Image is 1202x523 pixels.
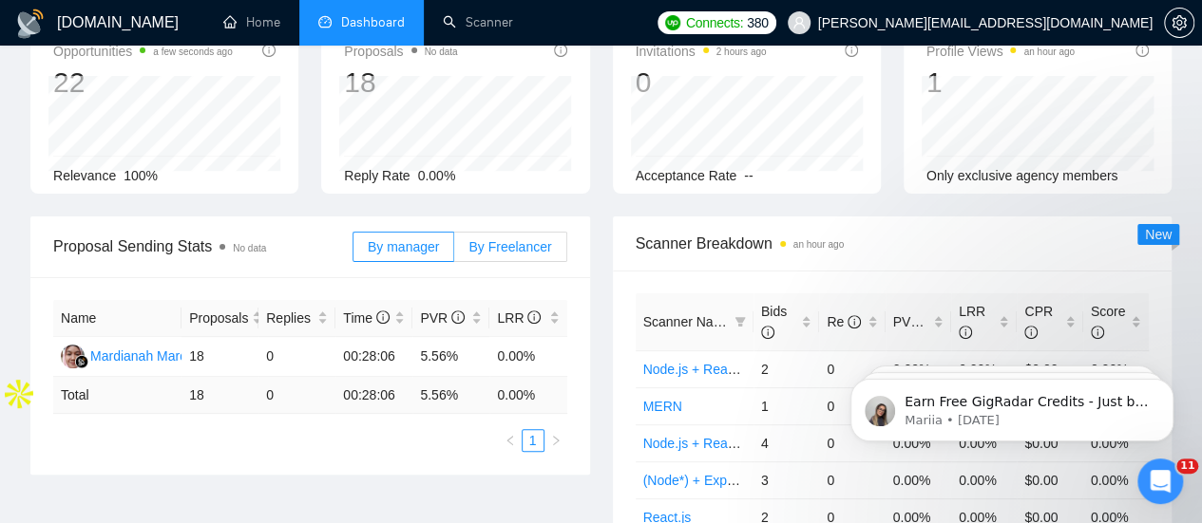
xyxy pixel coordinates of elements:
span: Connects: [686,12,743,33]
span: PVR [893,314,938,329]
div: 22 [53,65,233,101]
span: 380 [747,12,768,33]
span: PVR [420,310,465,326]
span: info-circle [848,315,861,328]
button: setting [1164,8,1194,38]
a: Node.js + React.js (Expert) [643,436,803,451]
span: info-circle [376,310,390,324]
iframe: Intercom live chat [1137,458,1183,504]
span: info-circle [262,44,276,57]
span: info-circle [527,310,541,324]
span: filter [731,308,750,336]
td: 2 [754,350,819,387]
span: -- [744,168,753,183]
span: Acceptance Rate [636,168,737,183]
th: Proposals [181,300,258,337]
a: homeHome [223,14,280,30]
td: 5.56% [412,337,489,377]
span: Only exclusive agency members [926,168,1118,183]
td: 0 [258,337,335,377]
a: MMMardianah Mardianah [61,347,219,363]
span: Profile Views [926,40,1075,63]
span: Proposals [344,40,457,63]
li: Previous Page [499,429,522,452]
span: info-circle [554,44,567,57]
span: By Freelancer [468,239,551,254]
span: left [505,435,516,446]
a: (Node*) + Expert and Beginner. [643,473,829,488]
img: logo [15,9,46,39]
span: Dashboard [341,14,405,30]
div: Mardianah Mardianah [90,346,219,366]
li: 1 [522,429,544,452]
span: Proposals [189,308,248,328]
span: Opportunities [53,40,233,63]
span: info-circle [924,315,937,328]
span: Bids [761,304,787,340]
span: info-circle [1135,44,1149,57]
div: 1 [926,65,1075,101]
a: Node.js + React.js (Entry + Intermediate) [643,362,885,377]
span: Re [827,314,861,329]
span: info-circle [451,310,465,324]
img: gigradar-bm.png [75,355,88,368]
span: Invitations [636,40,767,63]
td: 0 [819,350,885,387]
time: an hour ago [793,239,844,250]
span: info-circle [845,44,858,57]
td: 0 [819,424,885,461]
a: searchScanner [443,14,513,30]
th: Replies [258,300,335,337]
a: 1 [523,430,544,451]
td: 4 [754,424,819,461]
span: CPR [1024,304,1053,340]
span: Scanner Name [643,314,732,329]
span: Relevance [53,168,116,183]
td: 0.00% [489,337,566,377]
td: 0 [819,461,885,498]
time: 2 hours ago [716,47,767,57]
td: 0.00% [951,461,1017,498]
span: No data [233,243,266,253]
span: Time [343,310,389,326]
span: right [550,435,562,446]
div: 0 [636,65,767,101]
span: Replies [266,308,314,328]
td: 00:28:06 [335,337,412,377]
th: Name [53,300,181,337]
span: New [1145,227,1172,242]
span: info-circle [959,326,972,339]
span: LRR [497,310,541,326]
span: 11 [1176,458,1198,474]
span: info-circle [1091,326,1104,339]
span: 100% [124,168,158,183]
span: setting [1165,15,1193,30]
span: No data [425,47,458,57]
span: By manager [368,239,439,254]
img: upwork-logo.png [665,15,680,30]
td: 3 [754,461,819,498]
a: setting [1164,15,1194,30]
span: Scanner Breakdown [636,232,1150,255]
li: Next Page [544,429,567,452]
td: $0.00 [1017,461,1082,498]
span: filter [735,316,746,327]
span: Reply Rate [344,168,410,183]
span: 0.00% [418,168,456,183]
time: a few seconds ago [153,47,232,57]
span: info-circle [1024,326,1038,339]
td: 0.00% [1083,461,1149,498]
td: 18 [181,337,258,377]
td: 0.00% [886,461,951,498]
span: Proposal Sending Stats [53,234,353,258]
span: LRR [959,304,985,340]
span: dashboard [318,15,332,28]
button: left [499,429,522,452]
a: MERN [643,399,682,414]
div: 18 [344,65,457,101]
iframe: Intercom notifications message [822,339,1202,472]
